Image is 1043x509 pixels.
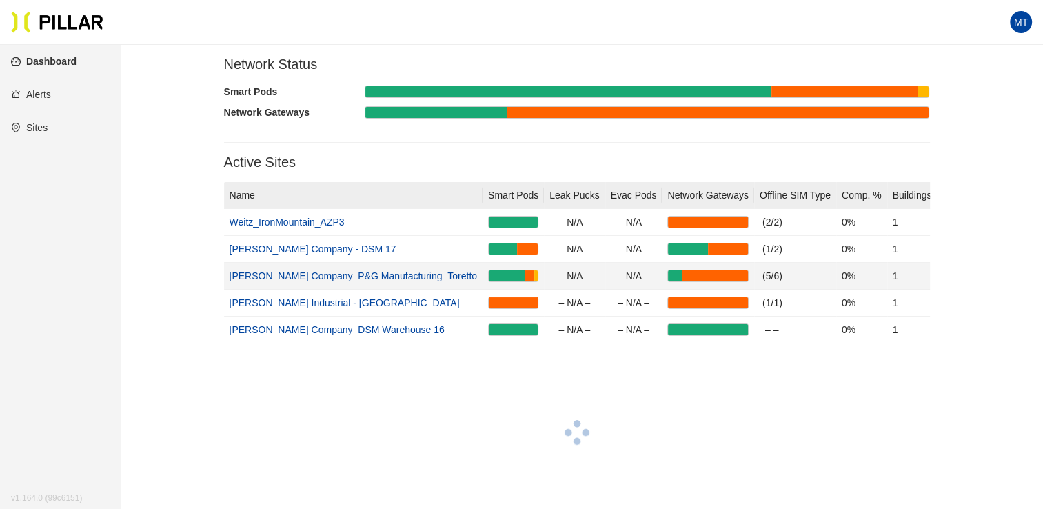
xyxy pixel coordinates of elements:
div: – N/A – [549,214,599,230]
a: dashboardDashboard [11,56,77,67]
div: – N/A – [549,241,599,257]
div: – N/A – [549,268,599,283]
div: – N/A – [611,322,657,337]
a: alertAlerts [11,89,51,100]
a: [PERSON_NAME] Company - DSM 17 [230,243,396,254]
div: – N/A – [611,241,657,257]
td: 1 [887,209,938,236]
span: (2/2) [762,217,782,228]
th: Name [224,182,483,209]
div: Smart Pods [224,84,365,99]
a: [PERSON_NAME] Industrial - [GEOGRAPHIC_DATA] [230,297,460,308]
span: MT [1014,11,1028,33]
th: Smart Pods [483,182,544,209]
td: 0% [836,263,887,290]
a: [PERSON_NAME] Company_P&G Manufacturing_Toretto [230,270,478,281]
td: 0% [836,290,887,317]
th: Offline SIM Type [754,182,836,209]
td: 1 [887,317,938,343]
span: (1/2) [762,243,782,254]
span: (5/6) [762,270,782,281]
span: (1/1) [762,297,782,308]
div: – – [765,322,831,337]
div: Network Gateways [224,105,365,120]
th: Leak Pucks [544,182,605,209]
h3: Network Status [224,56,930,73]
td: 1 [887,290,938,317]
img: Pillar Technologies [11,11,103,33]
td: 1 [887,236,938,263]
th: Buildings [887,182,938,209]
th: Network Gateways [662,182,753,209]
div: – N/A – [549,322,599,337]
td: 0% [836,317,887,343]
div: – N/A – [611,295,657,310]
td: 0% [836,236,887,263]
div: – N/A – [549,295,599,310]
a: environmentSites [11,122,48,133]
a: Weitz_IronMountain_AZP3 [230,217,345,228]
td: 0% [836,209,887,236]
h3: Active Sites [224,154,930,171]
th: Evac Pods [605,182,662,209]
a: [PERSON_NAME] Company_DSM Warehouse 16 [230,324,445,335]
div: – N/A – [611,214,657,230]
div: – N/A – [611,268,657,283]
td: 1 [887,263,938,290]
th: Comp. % [836,182,887,209]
